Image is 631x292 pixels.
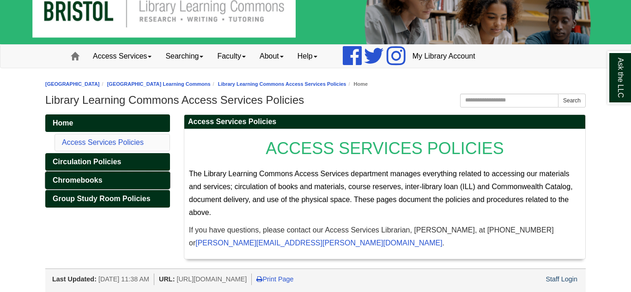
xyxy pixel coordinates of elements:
[210,45,253,68] a: Faculty
[53,158,121,166] span: Circulation Policies
[45,94,586,107] h1: Library Learning Commons Access Services Policies
[406,45,482,68] a: My Library Account
[176,275,247,283] span: [URL][DOMAIN_NAME]
[53,176,103,184] span: Chromebooks
[195,239,442,247] a: [PERSON_NAME][EMAIL_ADDRESS][PERSON_NAME][DOMAIN_NAME]
[346,80,368,89] li: Home
[45,172,170,189] a: Chromebooks
[189,226,554,247] span: If you have questions, please contact our Access Services Librarian, [PERSON_NAME], at [PHONE_NUM...
[45,80,586,89] nav: breadcrumb
[45,114,170,208] div: Guide Pages
[45,190,170,208] a: Group Study Room Policies
[62,138,144,146] a: Access Services Policies
[256,275,293,283] a: Print Page
[52,275,97,283] span: Last Updated:
[53,195,151,203] span: Group Study Room Policies
[256,276,262,282] i: Print Page
[53,119,73,127] span: Home
[558,94,586,107] button: Search
[107,81,211,87] a: [GEOGRAPHIC_DATA] Learning Commons
[189,170,573,216] span: The Library Learning Commons Access Services department manages everything related to accessing o...
[45,153,170,171] a: Circulation Policies
[45,81,100,87] a: [GEOGRAPHIC_DATA]
[45,114,170,132] a: Home
[218,81,346,87] a: Library Learning Commons Access Services Policies
[86,45,158,68] a: Access Services
[159,275,175,283] span: URL:
[158,45,210,68] a: Searching
[291,45,324,68] a: Help
[98,275,149,283] span: [DATE] 11:38 AM
[546,275,577,283] a: Staff Login
[184,115,585,129] h2: Access Services Policies
[266,139,504,158] span: ACCESS SERVICES POLICIES
[253,45,291,68] a: About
